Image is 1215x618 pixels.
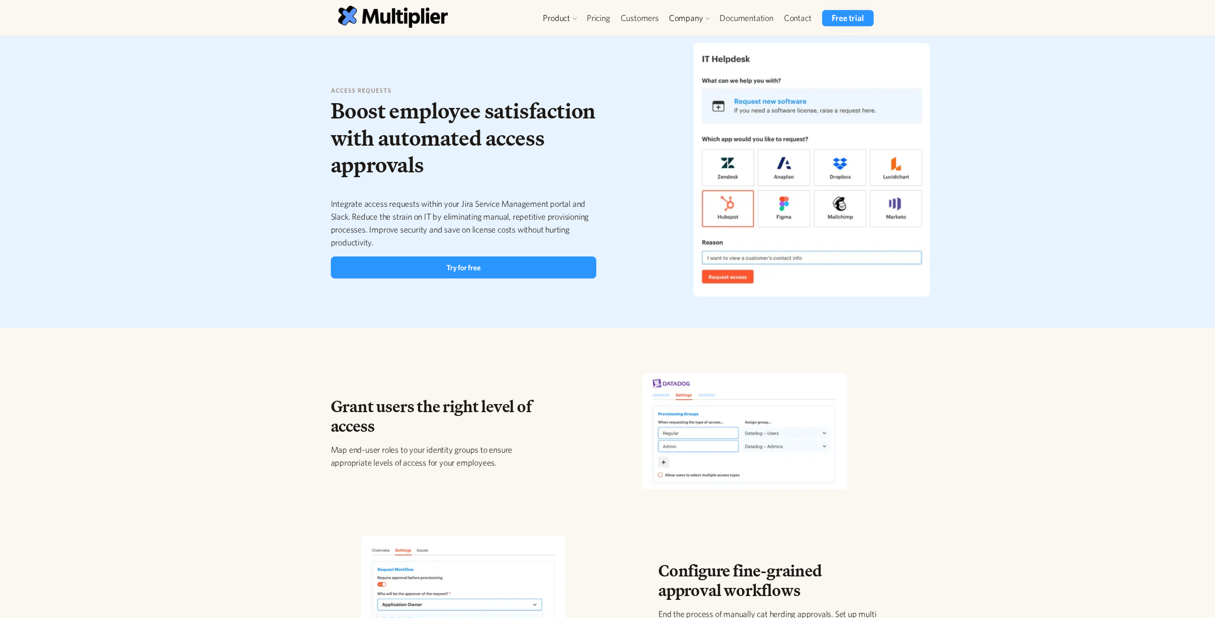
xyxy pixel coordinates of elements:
[658,30,965,309] img: Desktop and Mobile illustration
[822,10,873,26] a: Free trial
[779,10,817,26] a: Contact
[543,12,570,24] div: Product
[714,10,778,26] a: Documentation
[331,197,597,249] p: Integrate access requests within your Jira Service Management portal and Slack. Reduce the strain...
[664,10,715,26] div: Company
[538,10,581,26] div: Product
[331,443,549,469] p: Map end-user roles to your identity groups to ensure appropriate levels of access for your employ...
[581,10,615,26] a: Pricing
[669,12,703,24] div: Company
[331,256,597,278] a: Try for free
[331,394,532,438] span: Grant users the right level of access
[331,97,597,178] h1: Boost employee satisfaction with automated access approvals
[615,10,664,26] a: Customers
[331,86,597,96] h6: access requests
[658,561,877,600] h2: Configure fine-grained approval workflows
